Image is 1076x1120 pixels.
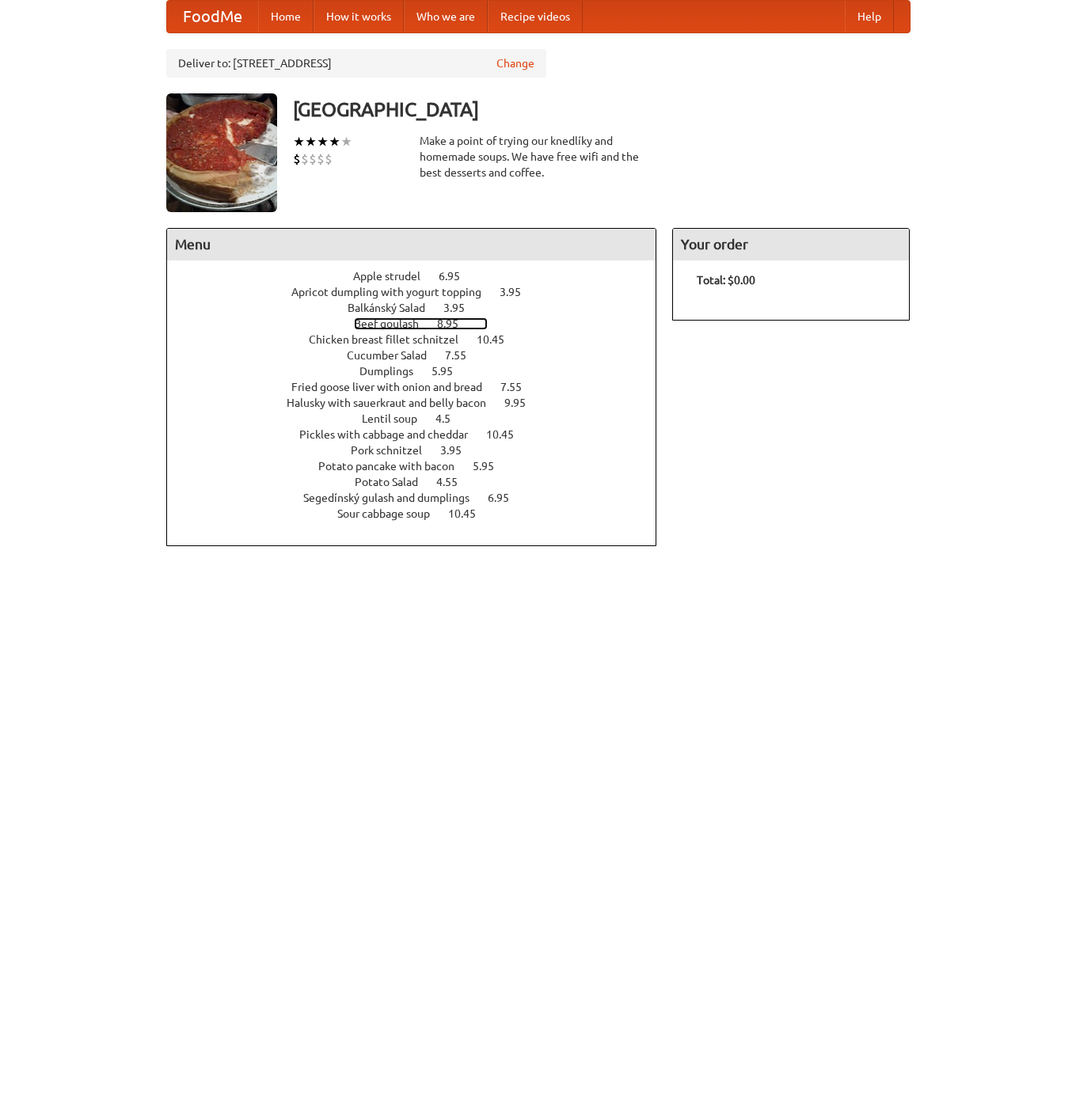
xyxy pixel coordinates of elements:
span: Potato pancake with bacon [318,460,470,473]
li: ★ [293,133,305,150]
span: Potato Salad [355,476,434,488]
a: Apple strudel 6.95 [353,270,489,283]
span: 4.5 [435,412,466,425]
h3: [GEOGRAPHIC_DATA] [293,93,911,125]
li: ★ [340,133,352,150]
li: $ [309,150,317,168]
span: 5.95 [432,365,469,378]
span: 9.95 [504,397,542,409]
a: FoodMe [167,1,258,32]
a: Change [496,55,534,71]
span: 4.55 [436,476,473,488]
a: Dumplings 5.95 [359,365,482,378]
span: Dumplings [359,365,429,378]
a: How it works [314,1,404,32]
li: $ [301,150,309,168]
a: Sour cabbage soup 10.45 [337,507,505,520]
span: 3.95 [440,444,477,457]
span: 10.45 [486,428,530,441]
span: 5.95 [473,460,510,473]
a: Help [845,1,894,32]
span: 10.45 [477,333,520,346]
a: Beef goulash 8.95 [354,317,488,330]
span: Fried goose liver with onion and bread [291,381,498,393]
span: 8.95 [437,317,474,330]
span: 7.55 [445,349,482,362]
a: Pickles with cabbage and cheddar 10.45 [299,428,543,441]
a: Balkánský Salad 3.95 [348,302,494,314]
a: Apricot dumpling with yogurt topping 3.95 [291,286,550,298]
a: Halusky with sauerkraut and belly bacon 9.95 [287,397,555,409]
a: Pork schnitzel 3.95 [351,444,491,457]
span: Pickles with cabbage and cheddar [299,428,484,441]
a: Home [258,1,314,32]
span: Cucumber Salad [347,349,443,362]
span: Halusky with sauerkraut and belly bacon [287,397,502,409]
span: Balkánský Salad [348,302,441,314]
h4: Menu [167,229,656,260]
span: Apple strudel [353,270,436,283]
a: Potato pancake with bacon 5.95 [318,460,523,473]
span: Beef goulash [354,317,435,330]
li: ★ [329,133,340,150]
span: 7.55 [500,381,538,393]
span: Pork schnitzel [351,444,438,457]
a: Lentil soup 4.5 [362,412,480,425]
span: Apricot dumpling with yogurt topping [291,286,497,298]
span: Chicken breast fillet schnitzel [309,333,474,346]
a: Recipe videos [488,1,583,32]
li: ★ [305,133,317,150]
span: Sour cabbage soup [337,507,446,520]
span: 6.95 [439,270,476,283]
img: angular.jpg [166,93,277,212]
span: 3.95 [500,286,537,298]
div: Deliver to: [STREET_ADDRESS] [166,49,546,78]
a: Segedínský gulash and dumplings 6.95 [303,492,538,504]
h4: Your order [673,229,909,260]
a: Cucumber Salad 7.55 [347,349,496,362]
a: Fried goose liver with onion and bread 7.55 [291,381,551,393]
a: Potato Salad 4.55 [355,476,487,488]
li: ★ [317,133,329,150]
div: Make a point of trying our knedlíky and homemade soups. We have free wifi and the best desserts a... [420,133,657,180]
li: $ [325,150,333,168]
span: 10.45 [448,507,492,520]
span: 3.95 [443,302,481,314]
span: 6.95 [488,492,525,504]
li: $ [317,150,325,168]
span: Lentil soup [362,412,433,425]
a: Chicken breast fillet schnitzel 10.45 [309,333,534,346]
a: Who we are [404,1,488,32]
b: Total: $0.00 [697,274,755,287]
span: Segedínský gulash and dumplings [303,492,485,504]
li: $ [293,150,301,168]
